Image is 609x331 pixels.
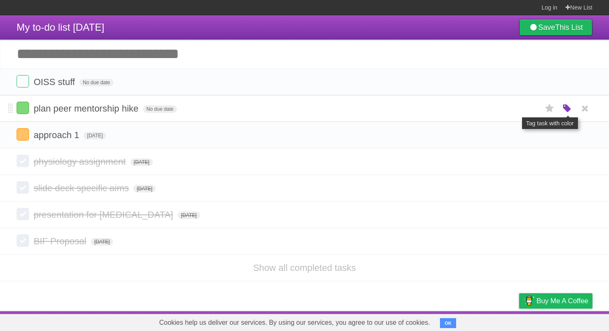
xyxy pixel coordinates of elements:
a: Show all completed tasks [253,263,356,273]
span: [DATE] [133,185,156,192]
span: [DATE] [178,212,200,219]
span: [DATE] [130,158,153,166]
a: Buy me a coffee [519,293,592,309]
span: My to-do list [DATE] [17,22,104,33]
img: Buy me a coffee [523,294,534,308]
span: [DATE] [84,132,106,139]
span: No due date [80,79,113,86]
b: This List [555,23,583,32]
span: slide deck specific aims [34,183,131,193]
a: About [409,313,426,329]
span: Cookies help us deliver our services. By using our services, you agree to our use of cookies. [151,314,438,331]
label: Done [17,234,29,247]
span: No due date [143,105,176,113]
span: approach 1 [34,130,81,140]
label: Done [17,75,29,88]
span: plan peer mentorship hike [34,103,140,114]
a: Privacy [508,313,530,329]
label: Star task [542,102,558,115]
label: Done [17,208,29,220]
a: Terms [480,313,498,329]
a: SaveThis List [519,19,592,36]
span: presentation for [MEDICAL_DATA] [34,209,175,220]
span: Buy me a coffee [536,294,588,308]
label: Done [17,181,29,194]
label: Done [17,128,29,141]
span: OISS stuff [34,77,77,87]
span: BIF Proposal [34,236,88,246]
button: OK [440,318,456,328]
label: Done [17,102,29,114]
span: physiology assignment [34,156,128,167]
a: Suggest a feature [540,313,592,329]
a: Developers [436,313,470,329]
label: Done [17,155,29,167]
span: [DATE] [91,238,113,246]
